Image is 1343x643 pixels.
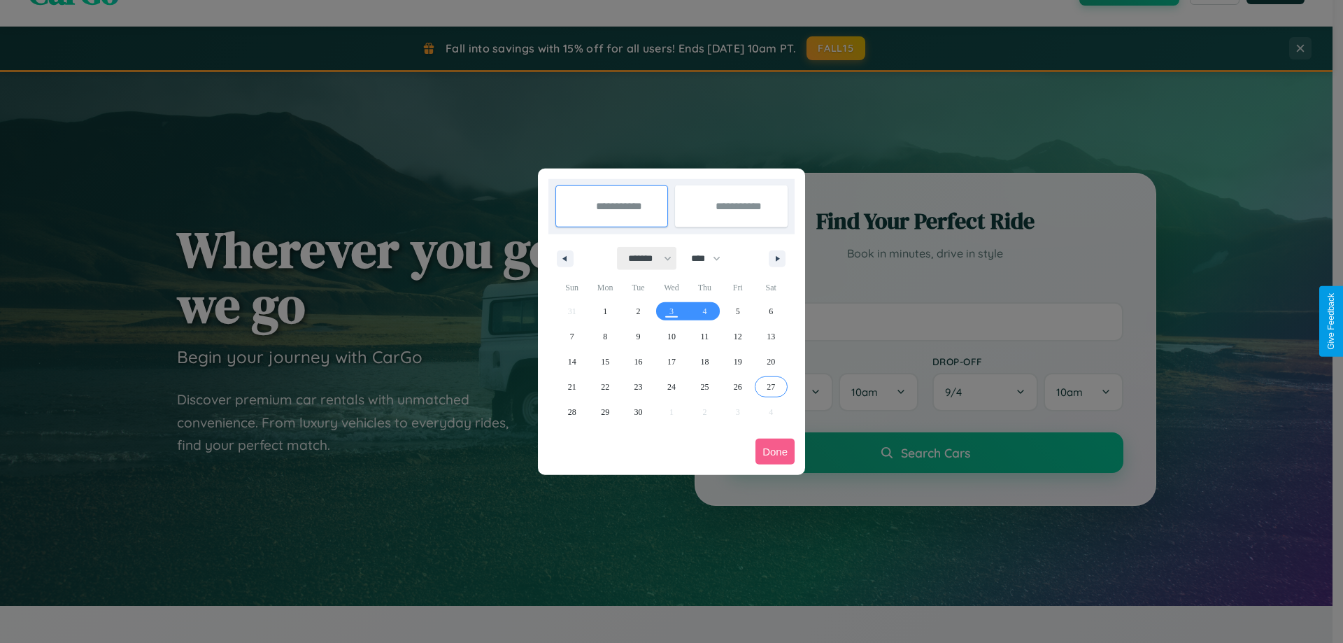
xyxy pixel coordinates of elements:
button: 14 [555,349,588,374]
button: 19 [721,349,754,374]
span: Sat [755,276,788,299]
span: 6 [769,299,773,324]
span: 24 [667,374,676,400]
button: 28 [555,400,588,425]
button: 18 [688,349,721,374]
button: Done [755,439,795,465]
span: Tue [622,276,655,299]
button: 5 [721,299,754,324]
button: 15 [588,349,621,374]
button: 23 [622,374,655,400]
span: 4 [702,299,706,324]
span: 26 [734,374,742,400]
button: 26 [721,374,754,400]
button: 16 [622,349,655,374]
button: 22 [588,374,621,400]
span: 7 [570,324,574,349]
span: 27 [767,374,775,400]
span: 14 [568,349,576,374]
span: 21 [568,374,576,400]
span: 25 [700,374,709,400]
button: 29 [588,400,621,425]
span: 12 [734,324,742,349]
span: 18 [700,349,709,374]
button: 10 [655,324,688,349]
span: 16 [634,349,643,374]
span: 9 [637,324,641,349]
button: 24 [655,374,688,400]
span: 23 [634,374,643,400]
button: 13 [755,324,788,349]
button: 30 [622,400,655,425]
div: Give Feedback [1326,293,1336,350]
span: Sun [555,276,588,299]
button: 20 [755,349,788,374]
button: 25 [688,374,721,400]
span: 8 [603,324,607,349]
span: 1 [603,299,607,324]
span: 10 [667,324,676,349]
button: 12 [721,324,754,349]
span: 29 [601,400,609,425]
span: 28 [568,400,576,425]
button: 6 [755,299,788,324]
button: 4 [688,299,721,324]
span: 30 [634,400,643,425]
span: Fri [721,276,754,299]
button: 21 [555,374,588,400]
button: 11 [688,324,721,349]
span: Wed [655,276,688,299]
button: 2 [622,299,655,324]
span: 22 [601,374,609,400]
button: 27 [755,374,788,400]
button: 17 [655,349,688,374]
span: 17 [667,349,676,374]
span: 5 [736,299,740,324]
button: 1 [588,299,621,324]
span: 19 [734,349,742,374]
button: 7 [555,324,588,349]
span: 3 [669,299,674,324]
span: 13 [767,324,775,349]
span: 15 [601,349,609,374]
button: 9 [622,324,655,349]
span: 11 [701,324,709,349]
button: 3 [655,299,688,324]
span: 2 [637,299,641,324]
span: 20 [767,349,775,374]
button: 8 [588,324,621,349]
span: Mon [588,276,621,299]
span: Thu [688,276,721,299]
